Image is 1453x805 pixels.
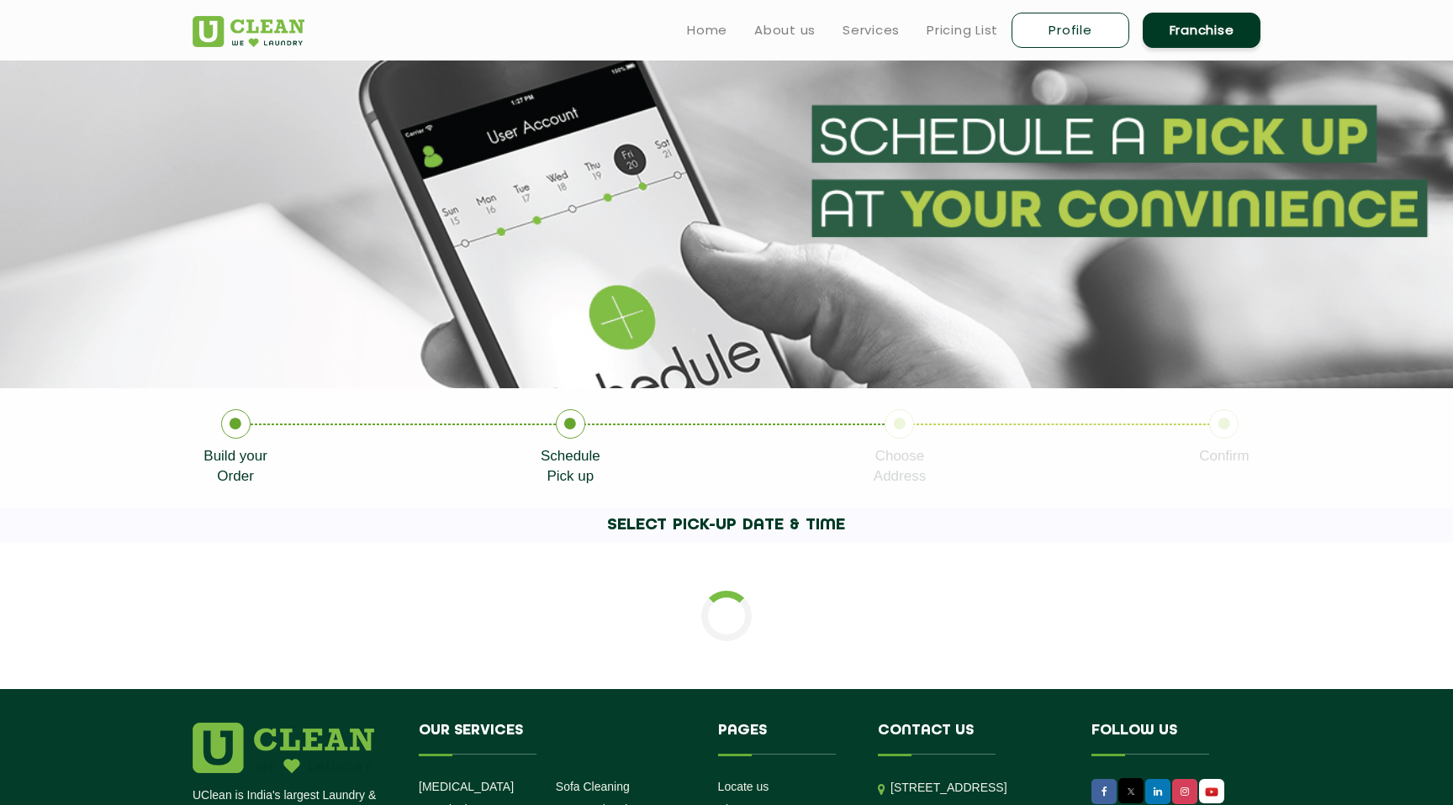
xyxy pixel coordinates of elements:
[1201,783,1223,801] img: UClean Laundry and Dry Cleaning
[1091,723,1239,755] h4: Follow us
[843,20,900,40] a: Services
[193,16,304,47] img: UClean Laundry and Dry Cleaning
[556,780,630,793] a: Sofa Cleaning
[193,723,374,773] img: logo.png
[1199,446,1250,466] p: Confirm
[754,20,816,40] a: About us
[419,723,693,755] h4: Our Services
[419,780,514,793] a: [MEDICAL_DATA]
[927,20,998,40] a: Pricing List
[890,778,1066,797] p: [STREET_ADDRESS]
[687,20,727,40] a: Home
[145,508,1308,543] h1: SELECT PICK-UP DATE & TIME
[718,780,769,793] a: Locate us
[203,446,267,487] p: Build your Order
[718,723,853,755] h4: Pages
[878,723,1066,755] h4: Contact us
[874,446,926,487] p: Choose Address
[1143,13,1260,48] a: Franchise
[1012,13,1129,48] a: Profile
[541,446,600,487] p: Schedule Pick up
